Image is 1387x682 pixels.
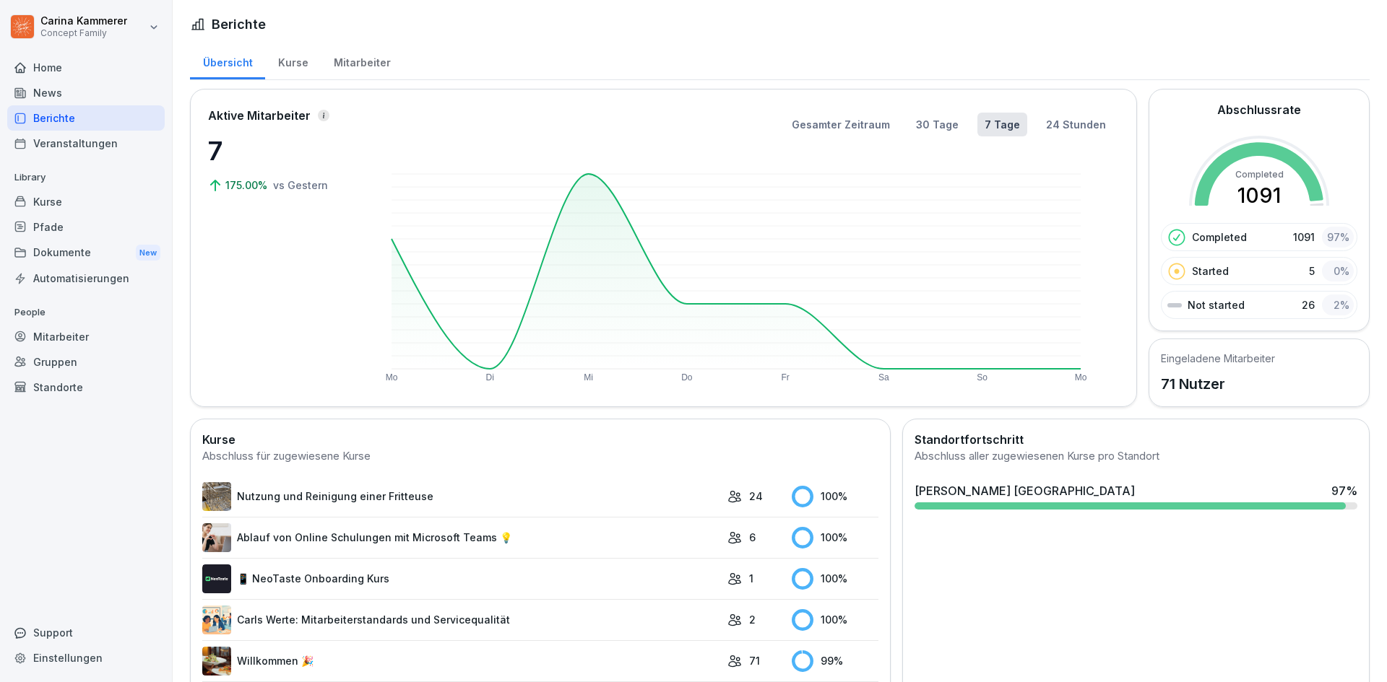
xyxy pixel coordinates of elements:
button: 7 Tage [977,113,1027,136]
a: Kurse [265,43,321,79]
a: Mitarbeiter [7,324,165,349]
img: crzzj3aw757s79duwivw1i9c.png [202,606,231,634]
a: Veranstaltungen [7,131,165,156]
p: Started [1192,263,1229,279]
a: Nutzung und Reinigung einer Fritteuse [202,482,720,511]
p: vs Gestern [273,178,328,193]
div: 2 % [1322,294,1354,315]
a: Automatisierungen [7,266,165,291]
p: 6 [749,530,756,545]
div: Support [7,620,165,645]
button: 24 Stunden [1039,113,1113,136]
a: Berichte [7,105,165,131]
p: Not started [1188,297,1245,312]
p: 7 [208,131,353,170]
img: b2msvuojt3s6egexuweix326.png [202,482,231,511]
p: 5 [1309,263,1315,279]
img: aev8ouj9qek4l5i45z2v16li.png [202,647,231,676]
a: Übersicht [190,43,265,79]
img: e8eoks8cju23yjmx0b33vrq2.png [202,523,231,552]
a: 📱 NeoTaste Onboarding Kurs [202,564,720,593]
div: 100 % [792,527,878,548]
button: Gesamter Zeitraum [785,113,897,136]
p: 2 [749,612,756,627]
text: Mi [584,372,593,382]
text: Di [486,372,494,382]
p: Aktive Mitarbeiter [208,107,311,124]
text: So [977,372,988,382]
p: 175.00% [225,178,270,193]
div: 99 % [792,650,878,672]
a: Willkommen 🎉 [202,647,720,676]
a: Standorte [7,375,165,400]
p: 1 [749,571,753,586]
h2: Abschlussrate [1217,101,1301,118]
div: Abschluss aller zugewiesenen Kurse pro Standort [915,448,1357,465]
a: Mitarbeiter [321,43,403,79]
text: Mo [386,372,398,382]
div: 97 % [1322,227,1354,248]
p: 24 [749,489,763,504]
div: 100 % [792,486,878,507]
div: 0 % [1322,261,1354,281]
div: Abschluss für zugewiesene Kurse [202,448,878,465]
img: wogpw1ad3b6xttwx9rgsg3h8.png [202,564,231,593]
h2: Kurse [202,431,878,448]
text: Mo [1075,372,1087,382]
div: 100 % [792,568,878,590]
button: 30 Tage [909,113,966,136]
p: People [7,301,165,324]
p: Carina Kammerer [40,15,127,27]
p: 1091 [1293,229,1315,245]
h5: Eingeladene Mitarbeiter [1161,351,1275,366]
div: New [136,245,160,261]
a: Gruppen [7,349,165,375]
a: News [7,80,165,105]
p: 71 Nutzer [1161,373,1275,395]
text: Sa [878,372,889,382]
a: [PERSON_NAME] [GEOGRAPHIC_DATA]97% [909,476,1363,515]
p: 71 [749,653,760,668]
p: Completed [1192,229,1247,245]
div: [PERSON_NAME] [GEOGRAPHIC_DATA] [915,482,1135,499]
a: Einstellungen [7,645,165,670]
h2: Standortfortschritt [915,431,1357,448]
a: Pfade [7,214,165,240]
a: DokumenteNew [7,240,165,266]
p: Concept Family [40,28,127,38]
a: Kurse [7,189,165,214]
h1: Berichte [212,14,266,34]
div: 100 % [792,609,878,631]
a: Carls Werte: Mitarbeiterstandards und Servicequalität [202,606,720,634]
a: Ablauf von Online Schulungen mit Microsoft Teams 💡 [202,523,720,552]
text: Fr [781,372,789,382]
p: Library [7,166,165,189]
div: Dokumente [7,240,165,266]
text: Do [681,372,693,382]
div: 97 % [1331,482,1357,499]
p: 26 [1302,297,1315,312]
a: Home [7,55,165,80]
